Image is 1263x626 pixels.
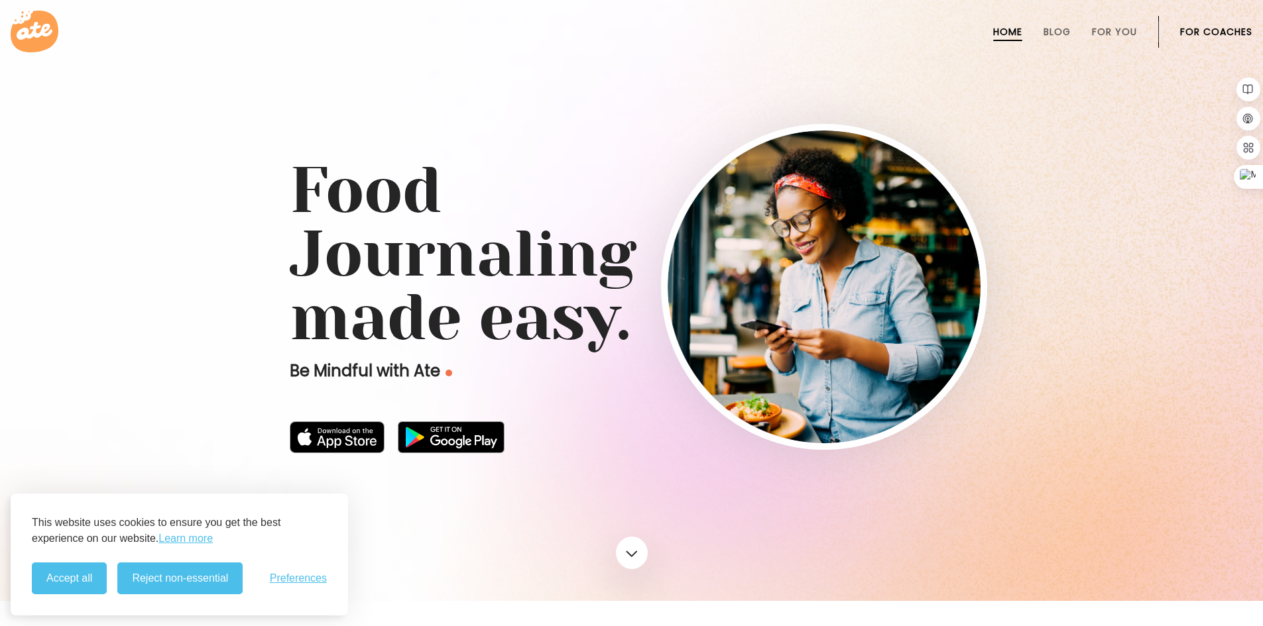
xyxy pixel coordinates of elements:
[270,572,327,584] button: Toggle preferences
[32,515,327,547] p: This website uses cookies to ensure you get the best experience on our website.
[668,130,981,443] img: home-hero-img-rounded.png
[1092,26,1137,37] a: For You
[398,421,505,453] img: badge-download-google.png
[117,562,243,594] button: Reject non-essential
[270,572,327,584] span: Preferences
[32,562,107,594] button: Accept all cookies
[158,531,213,547] a: Learn more
[290,421,385,453] img: badge-download-apple.svg
[1044,26,1071,37] a: Blog
[993,26,1022,37] a: Home
[290,159,974,350] h1: Food Journaling made easy.
[1180,26,1252,37] a: For Coaches
[290,360,661,382] p: Be Mindful with Ate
